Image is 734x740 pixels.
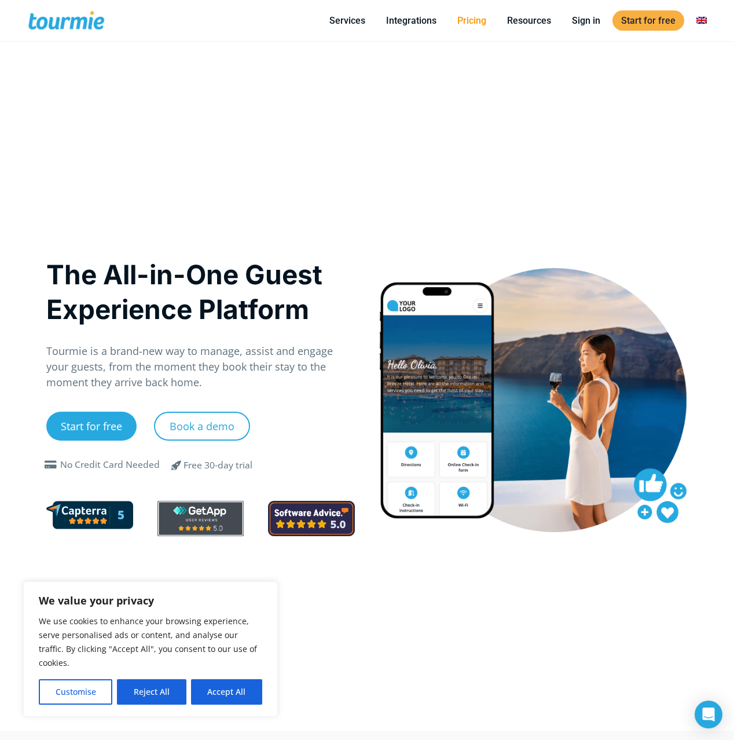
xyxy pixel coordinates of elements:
a: Start for free [46,412,137,441]
button: Accept All [191,679,262,705]
a: Start for free [612,10,684,31]
a: Book a demo [154,412,250,441]
span:  [42,460,60,470]
div: Open Intercom Messenger [695,701,722,728]
p: We use cookies to enhance your browsing experience, serve personalised ads or content, and analys... [39,614,262,670]
p: We value your privacy [39,594,262,607]
a: Sign in [563,13,609,28]
h1: The All-in-One Guest Experience Platform [46,257,355,327]
a: Resources [498,13,560,28]
a: Pricing [449,13,495,28]
a: Integrations [377,13,445,28]
span:  [163,458,190,472]
button: Reject All [117,679,186,705]
div: Free 30-day trial [183,459,252,472]
div: No Credit Card Needed [60,458,160,472]
a: Services [321,13,374,28]
p: Tourmie is a brand-new way to manage, assist and engage your guests, from the moment they book th... [46,343,355,390]
button: Customise [39,679,112,705]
